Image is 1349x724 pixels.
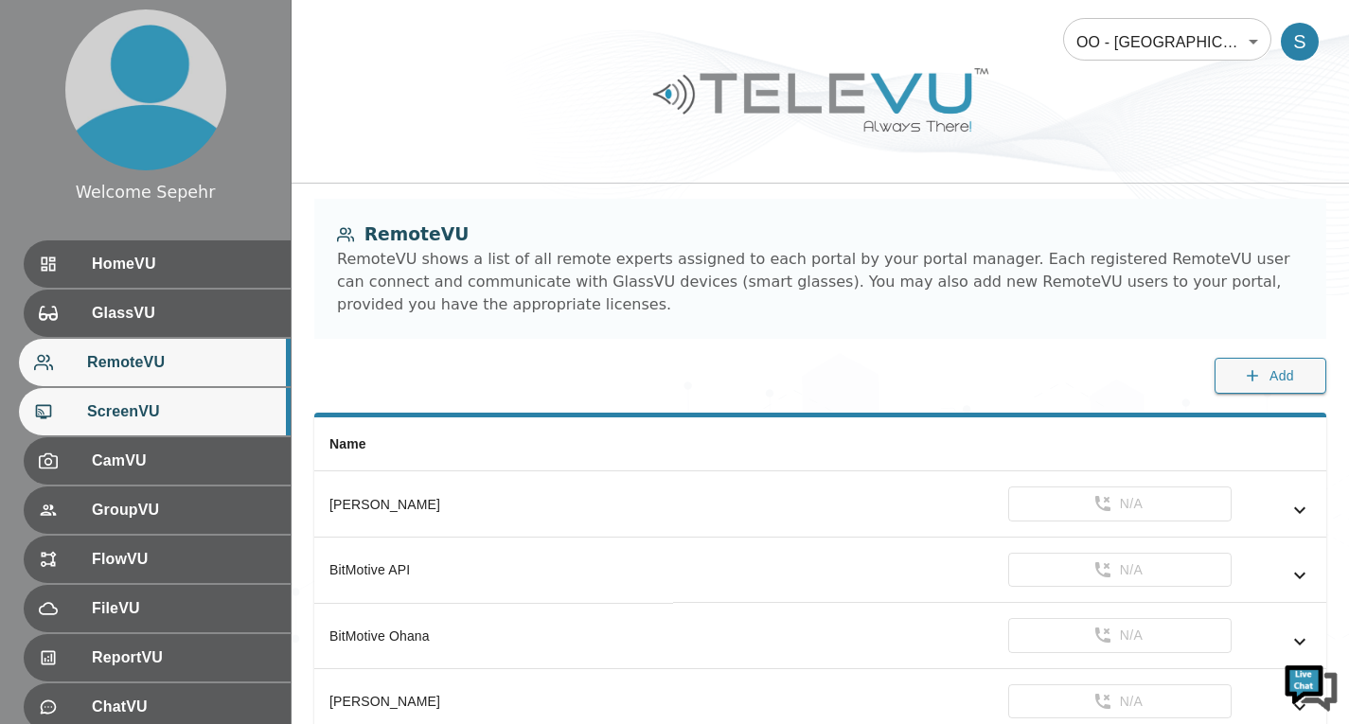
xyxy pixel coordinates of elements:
span: ChatVU [92,696,275,718]
span: CamVU [92,450,275,472]
div: Minimize live chat window [311,9,356,55]
span: We're online! [110,238,261,430]
span: Add [1269,364,1294,388]
span: HomeVU [92,253,275,275]
div: GlassVU [24,290,291,337]
div: ReportVU [24,634,291,681]
img: Chat Widget [1283,658,1340,715]
div: S [1281,23,1319,61]
textarea: Type your message and hit 'Enter' [9,517,361,583]
div: Welcome Sepehr [76,180,216,204]
div: HomeVU [24,240,291,288]
span: GlassVU [92,302,275,325]
div: [PERSON_NAME] [329,692,658,711]
span: FlowVU [92,548,275,571]
button: Add [1215,358,1326,395]
div: GroupVU [24,486,291,534]
div: FileVU [24,585,291,632]
div: RemoteVU [337,221,1304,248]
div: Chat with us now [98,99,318,124]
span: RemoteVU [87,351,275,374]
img: Logo [650,61,991,139]
img: profile.png [65,9,226,170]
span: Name [329,436,366,451]
div: RemoteVU [19,339,291,386]
span: ReportVU [92,646,275,669]
div: CamVU [24,437,291,485]
span: FileVU [92,597,275,620]
span: GroupVU [92,499,275,521]
div: BitMotive Ohana [329,627,658,645]
img: d_736959983_company_1615157101543_736959983 [32,88,80,135]
div: FlowVU [24,536,291,583]
div: BitMotive API [329,560,658,579]
div: RemoteVU shows a list of all remote experts assigned to each portal by your portal manager. Each ... [337,248,1304,316]
span: ScreenVU [87,400,275,423]
div: ScreenVU [19,388,291,435]
div: OO - [GEOGRAPHIC_DATA] - K. Agbedinu [1063,15,1271,68]
div: [PERSON_NAME] [329,495,658,514]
